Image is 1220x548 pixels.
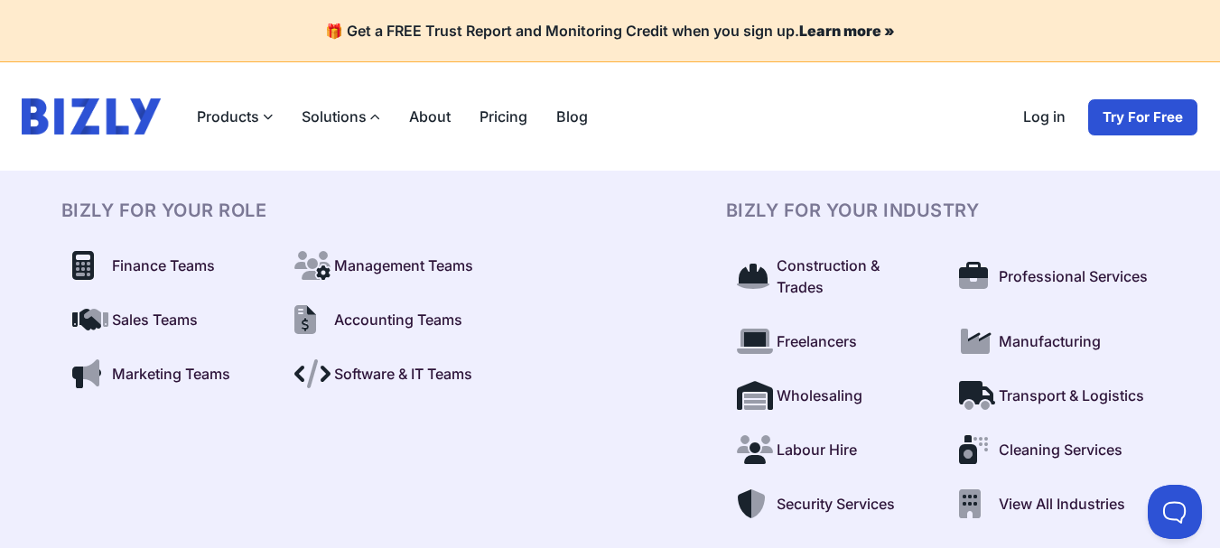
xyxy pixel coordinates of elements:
span: Labour Hire [777,439,857,460]
span: Management Teams [334,255,473,276]
a: Cleaning Services [948,428,1159,471]
span: Accounting Teams [334,309,462,330]
span: Construction & Trades [777,255,927,298]
a: Labour Hire [726,428,937,471]
img: bizly_logo.svg [22,98,161,135]
label: Solutions [287,98,395,135]
span: Sales Teams [112,309,198,330]
span: Transport & Logistics [999,385,1144,406]
label: Products [182,98,287,135]
a: View All Industries [948,482,1159,525]
span: Manufacturing [999,330,1101,352]
a: Pricing [465,98,542,135]
a: Learn more » [799,22,895,40]
iframe: Toggle Customer Support [1148,485,1202,539]
a: Wholesaling [726,374,937,417]
a: Construction & Trades [726,244,937,309]
a: Finance Teams [61,244,273,287]
h3: BIZLY For Your Role [61,200,495,222]
a: Software & IT Teams [284,352,495,395]
a: About [395,98,465,135]
span: Wholesaling [777,385,862,406]
a: Log in [1009,98,1080,136]
span: Software & IT Teams [334,363,472,385]
a: Try For Free [1087,98,1198,136]
a: Security Services [726,482,937,525]
a: Transport & Logistics [948,374,1159,417]
a: Management Teams [284,244,495,287]
a: Blog [542,98,602,135]
span: Marketing Teams [112,363,230,385]
span: View All Industries [999,493,1125,515]
a: Professional Services [948,244,1159,309]
span: Cleaning Services [999,439,1122,460]
a: Manufacturing [948,320,1159,363]
span: Finance Teams [112,255,215,276]
a: Marketing Teams [61,352,273,395]
span: Professional Services [999,265,1148,287]
span: Freelancers [777,330,857,352]
a: Sales Teams [61,298,273,341]
span: Security Services [777,493,895,515]
h4: 🎁 Get a FREE Trust Report and Monitoring Credit when you sign up. [22,22,1198,40]
h3: BIZLY For Your Industry [726,200,1159,222]
a: Accounting Teams [284,298,495,341]
a: Freelancers [726,320,937,363]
